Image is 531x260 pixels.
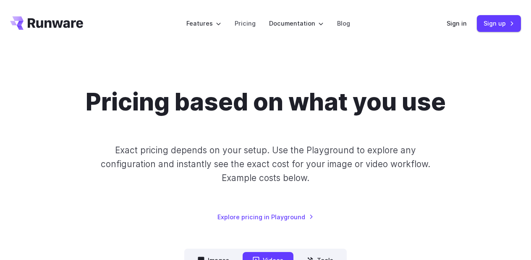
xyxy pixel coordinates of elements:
label: Features [186,18,221,28]
label: Documentation [269,18,324,28]
p: Exact pricing depends on your setup. Use the Playground to explore any configuration and instantl... [87,143,445,185]
a: Go to / [10,16,83,30]
a: Sign up [477,15,521,32]
a: Explore pricing in Playground [217,212,314,222]
a: Blog [337,18,350,28]
a: Sign in [447,18,467,28]
a: Pricing [235,18,256,28]
h1: Pricing based on what you use [86,87,446,116]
